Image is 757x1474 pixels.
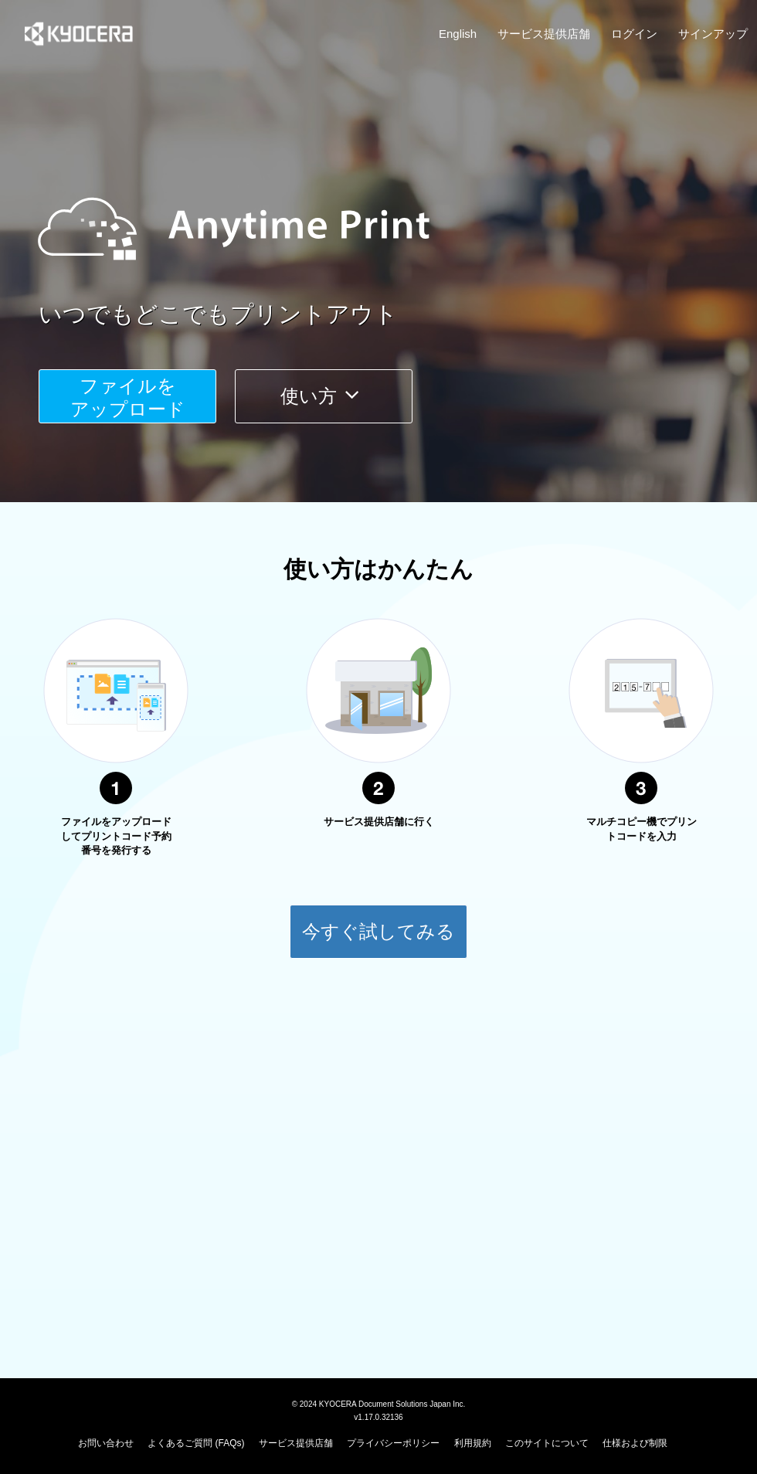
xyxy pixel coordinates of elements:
[439,25,477,42] a: English
[583,815,699,844] p: マルチコピー機でプリントコードを入力
[321,815,436,830] p: サービス提供店舗に行く
[58,815,174,858] p: ファイルをアップロードしてプリントコード予約番号を発行する
[497,25,590,42] a: サービス提供店舗
[259,1438,333,1449] a: サービス提供店舗
[611,25,657,42] a: ログイン
[70,375,185,419] span: ファイルを ​​アップロード
[78,1438,134,1449] a: お問い合わせ
[39,369,216,423] button: ファイルを​​アップロード
[603,1438,667,1449] a: 仕様および制限
[454,1438,491,1449] a: 利用規約
[354,1412,402,1421] span: v1.17.0.32136
[347,1438,440,1449] a: プライバシーポリシー
[678,25,748,42] a: サインアップ
[505,1438,589,1449] a: このサイトについて
[235,369,412,423] button: 使い方
[292,1398,466,1408] span: © 2024 KYOCERA Document Solutions Japan Inc.
[290,905,467,959] button: 今すぐ試してみる
[39,298,757,331] a: いつでもどこでもプリントアウト
[148,1438,244,1449] a: よくあるご質問 (FAQs)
